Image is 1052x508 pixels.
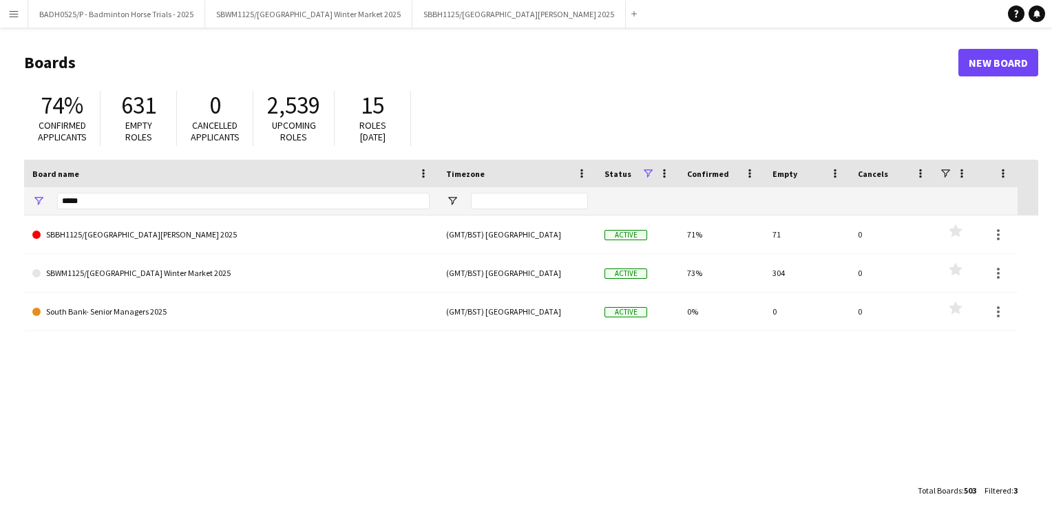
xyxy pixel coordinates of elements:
[964,485,976,496] span: 503
[679,254,764,292] div: 73%
[918,477,976,504] div: :
[918,485,962,496] span: Total Boards
[38,119,87,143] span: Confirmed applicants
[985,485,1011,496] span: Filtered
[772,169,797,179] span: Empty
[438,254,596,292] div: (GMT/BST) [GEOGRAPHIC_DATA]
[32,293,430,331] a: South Bank- Senior Managers 2025
[28,1,205,28] button: BADH0525/P - Badminton Horse Trials - 2025
[24,52,958,73] h1: Boards
[958,49,1038,76] a: New Board
[32,215,430,254] a: SBBH1125/[GEOGRAPHIC_DATA][PERSON_NAME] 2025
[764,293,850,330] div: 0
[446,169,485,179] span: Timezone
[125,119,152,143] span: Empty roles
[604,307,647,317] span: Active
[272,119,316,143] span: Upcoming roles
[687,169,729,179] span: Confirmed
[57,193,430,209] input: Board name Filter Input
[361,90,384,120] span: 15
[446,195,459,207] button: Open Filter Menu
[32,169,79,179] span: Board name
[985,477,1018,504] div: :
[850,254,935,292] div: 0
[412,1,626,28] button: SBBH1125/[GEOGRAPHIC_DATA][PERSON_NAME] 2025
[850,293,935,330] div: 0
[191,119,240,143] span: Cancelled applicants
[604,230,647,240] span: Active
[41,90,83,120] span: 74%
[438,215,596,253] div: (GMT/BST) [GEOGRAPHIC_DATA]
[850,215,935,253] div: 0
[604,169,631,179] span: Status
[438,293,596,330] div: (GMT/BST) [GEOGRAPHIC_DATA]
[1013,485,1018,496] span: 3
[858,169,888,179] span: Cancels
[604,268,647,279] span: Active
[359,119,386,143] span: Roles [DATE]
[471,193,588,209] input: Timezone Filter Input
[209,90,221,120] span: 0
[32,195,45,207] button: Open Filter Menu
[32,254,430,293] a: SBWM1125/[GEOGRAPHIC_DATA] Winter Market 2025
[679,215,764,253] div: 71%
[205,1,412,28] button: SBWM1125/[GEOGRAPHIC_DATA] Winter Market 2025
[267,90,320,120] span: 2,539
[764,254,850,292] div: 304
[121,90,156,120] span: 631
[764,215,850,253] div: 71
[679,293,764,330] div: 0%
